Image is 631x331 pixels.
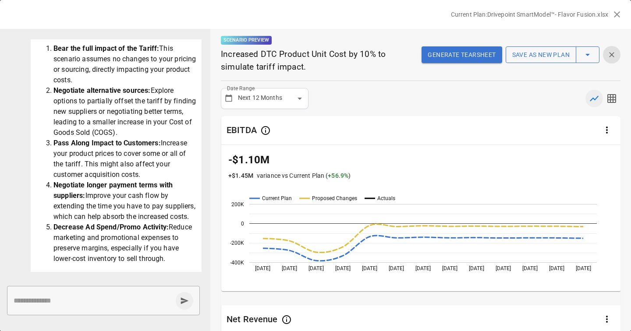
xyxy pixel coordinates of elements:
[328,172,348,179] span: + 56.9 %
[53,138,196,180] li: Increase your product prices to cover some or all of the tariff. This might also affect your cust...
[422,46,502,63] button: Generate Tearsheet
[522,265,538,271] text: [DATE]
[53,43,196,85] li: This scenario assumes no changes to your pricing or sourcing, directly impacting your product costs.
[53,222,196,264] li: Reduce marketing and promotional expenses to preserve margins, especially if you have lower-cost ...
[576,265,591,271] text: [DATE]
[53,181,174,200] strong: Negotiate longer payment terms with suppliers:
[451,10,608,19] p: Current Plan: Drivepoint SmartModel™- Flavor Fusion.xlsx
[53,139,161,147] strong: Pass Along Impact to Customers:
[227,85,255,92] label: Date Range
[442,265,457,271] text: [DATE]
[549,265,564,271] text: [DATE]
[362,265,377,271] text: [DATE]
[415,265,431,271] text: [DATE]
[231,201,244,207] text: 200K
[257,171,351,180] p: variance vs Current Plan ( )
[377,195,395,201] text: Actuals
[221,36,272,45] p: Scenario Preview
[238,93,282,102] p: Next 12 Months
[389,265,404,271] text: [DATE]
[469,265,484,271] text: [DATE]
[36,271,196,313] p: I've prepared a scenario to model the first option: bearing the full impact of the tariff. This w...
[53,180,196,222] li: Improve your cash flow by extending the time you have to pay suppliers, which can help absorb the...
[227,124,257,136] div: EBITDA
[312,195,357,201] text: Proposed Changes
[228,152,614,168] p: -$1.10M
[241,221,244,227] text: 0
[255,265,270,271] text: [DATE]
[221,48,401,74] p: Increased DTC Product Unit Cost by 10% to simulate tariff impact.
[53,44,159,53] strong: Bear the full impact of the Tariff:
[282,265,297,271] text: [DATE]
[221,191,621,293] svg: A chart.
[53,85,196,138] li: Explore options to partially offset the tariff by finding new suppliers or negotiating better ter...
[230,240,244,246] text: -200K
[53,86,151,95] strong: Negotiate alternative sources:
[53,223,169,231] strong: Decrease Ad Spend/Promo Activity:
[335,265,351,271] text: [DATE]
[262,195,292,201] text: Current Plan
[506,46,576,63] button: Save as new plan
[227,313,278,325] div: Net Revenue
[308,265,324,271] text: [DATE]
[230,259,244,265] text: -400K
[228,171,253,180] p: + $1.45M
[496,265,511,271] text: [DATE]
